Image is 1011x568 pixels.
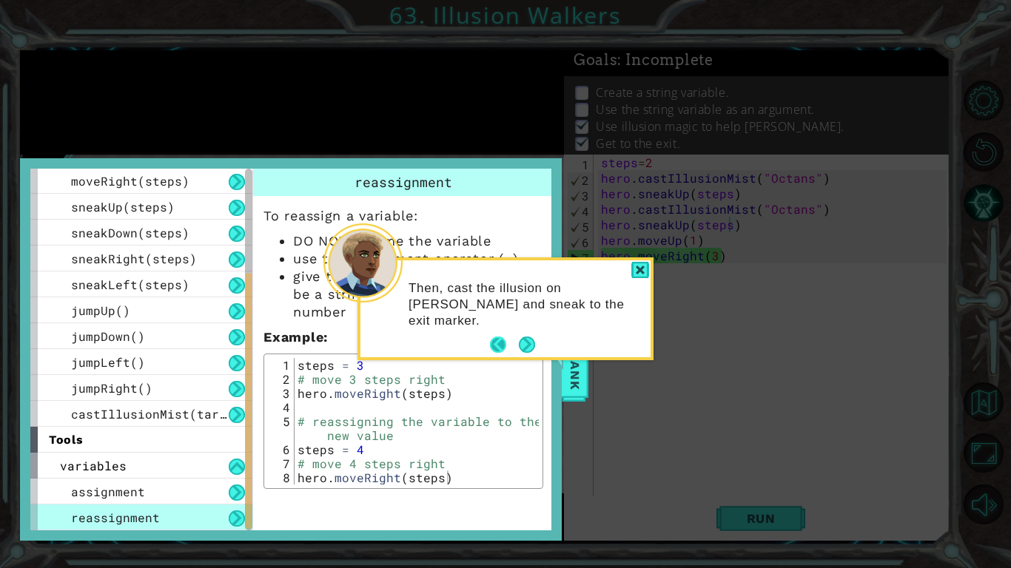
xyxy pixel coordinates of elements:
span: jumpRight() [71,380,152,396]
p: Then, cast the illusion on [PERSON_NAME] and sneak to the exit marker. [409,280,640,329]
div: 1 [268,358,295,372]
span: castIllusionMist(target) [71,406,249,422]
strong: : [263,329,328,345]
div: 4 [268,400,295,414]
li: use the assignment operator (=) [293,250,543,268]
span: jumpDown() [71,328,145,344]
div: 5 [268,414,295,442]
li: DO NOT rename the variable [293,232,543,250]
span: tools [49,433,83,447]
li: give the variable a value, that can be a string (in quotations) or a number [293,268,543,321]
div: 3 [268,386,295,400]
span: assignment [71,484,145,499]
span: jumpLeft() [71,354,145,370]
span: Code Bank [563,304,587,394]
span: jumpUp() [71,302,130,318]
button: Back [490,337,519,353]
span: sneakDown(steps) [71,225,189,240]
div: 8 [268,470,295,484]
span: sneakRight(steps) [71,251,197,266]
span: reassignment [355,173,452,191]
div: tools [30,427,252,453]
span: reassignment [71,510,160,525]
button: Next [519,337,535,353]
span: variables [60,458,127,473]
p: To reassign a variable: [263,207,543,225]
div: 7 [268,456,295,470]
span: moveRight(steps) [71,173,189,189]
span: sneakLeft(steps) [71,277,189,292]
span: Example [263,329,323,345]
div: 2 [268,372,295,386]
div: reassignment [253,169,554,196]
div: 6 [268,442,295,456]
span: sneakUp(steps) [71,199,175,214]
